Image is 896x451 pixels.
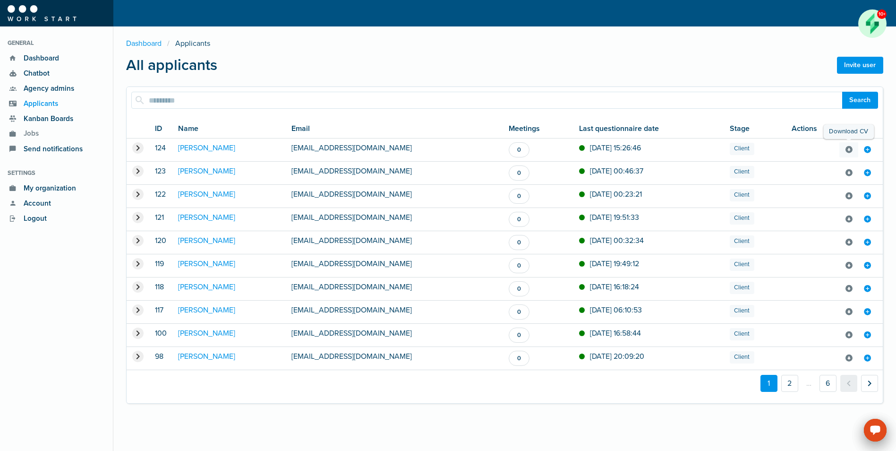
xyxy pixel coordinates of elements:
span: [EMAIL_ADDRESS][DOMAIN_NAME] [291,143,412,153]
span: 120 [155,236,166,245]
button: Search [842,92,878,109]
a: 6 [819,375,836,392]
h1: All applicants [126,57,217,74]
img: WorkStart logo [8,5,77,21]
span: Client [734,283,750,292]
span: [EMAIL_ADDRESS][DOMAIN_NAME] [291,166,412,176]
div: Last questionnaire date [579,123,718,134]
span: Client [734,214,750,223]
span: Client [734,191,750,199]
div: [DATE] 00:23:21 [590,189,642,200]
div: [DATE] 19:51:33 [590,212,639,223]
span: [EMAIL_ADDRESS][DOMAIN_NAME] [291,213,412,222]
span: [EMAIL_ADDRESS][DOMAIN_NAME] [291,282,412,292]
div: ID [155,123,167,134]
a: Account [8,196,105,211]
div: Email [291,123,498,134]
span: Account [18,198,51,209]
a: [PERSON_NAME] [178,236,235,245]
a: [PERSON_NAME] [178,352,235,361]
span: Client [734,237,750,246]
a: Jobs [8,126,105,141]
span: [EMAIL_ADDRESS][DOMAIN_NAME] [291,329,412,338]
span: 0 [517,238,521,247]
span: 0 [517,354,521,363]
p: General [8,39,105,48]
a: [PERSON_NAME] [178,305,235,315]
a: 2 [781,375,798,392]
span: Client [734,260,750,269]
span: 0 [517,285,521,294]
div: Name [178,123,280,134]
span: 98 [155,352,163,361]
a: Applicants [8,96,105,111]
span: Client [734,353,750,362]
span: [EMAIL_ADDRESS][DOMAIN_NAME] [291,190,412,199]
span: 0 [517,169,521,178]
div: [DATE] 06:10:53 [590,304,642,316]
div: Actions [792,123,877,134]
button: 0 [509,258,529,273]
a: My organization [8,181,105,196]
span: 124 [155,143,166,153]
span: [EMAIL_ADDRESS][DOMAIN_NAME] [291,352,412,361]
span: Client [734,330,750,338]
span: 117 [155,305,163,315]
div: [DATE] 15:26:46 [590,142,641,154]
div: [DATE] 16:58:44 [590,328,641,339]
button: 0 [509,351,529,366]
span: 118 [155,282,164,292]
span: Logout [18,213,47,224]
a: Chatbot [8,66,105,81]
div: Meetings [509,123,568,134]
span: Kanban Boards [18,113,73,124]
button: 0 [509,212,529,227]
div: [DATE] 00:46:37 [590,165,643,177]
span: 0 [517,308,521,317]
button: 0 [509,304,529,320]
span: Agency admins [18,83,74,94]
a: [PERSON_NAME] [178,259,235,269]
span: Dashboard [18,53,59,64]
div: [DATE] 00:32:34 [590,235,644,246]
span: Client [734,144,750,153]
span: 121 [155,213,164,222]
p: Settings [8,169,105,178]
button: Invite user [837,57,883,74]
a: [PERSON_NAME] [178,190,235,199]
a: Send notifications [8,141,105,156]
button: 0 [509,142,529,157]
span: 119 [155,259,164,269]
a: [PERSON_NAME] [178,329,235,338]
span: Jobs [18,128,39,139]
a: Dashboard [126,38,167,49]
span: 0 [517,146,521,155]
a: Dashboard [8,51,105,66]
button: 0 [509,328,529,343]
a: Agency admins [8,81,105,96]
span: 122 [155,190,166,199]
a: [PERSON_NAME] [178,143,235,153]
span: Chatbot [18,68,50,79]
span: Client [734,167,750,176]
span: My organization [18,183,76,194]
button: 0 [509,165,529,181]
a: [PERSON_NAME] [178,213,235,222]
span: [EMAIL_ADDRESS][DOMAIN_NAME] [291,305,412,315]
a: Kanban Boards [8,111,105,126]
a: [PERSON_NAME] [178,166,235,176]
span: 123 [155,166,166,176]
a: [PERSON_NAME] [178,282,235,292]
span: Applicants [18,98,58,109]
button: 0 [509,235,529,250]
span: [EMAIL_ADDRESS][DOMAIN_NAME] [291,236,412,245]
div: [DATE] 16:18:24 [590,281,639,293]
span: 0 [517,331,521,340]
a: Logout [8,211,105,226]
span: Send notifications [18,144,83,155]
span: 0 [517,192,521,201]
div: Stage [730,123,780,134]
div: [DATE] 19:49:12 [590,258,639,269]
div: 10+ [877,9,886,18]
span: Client [734,306,750,315]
